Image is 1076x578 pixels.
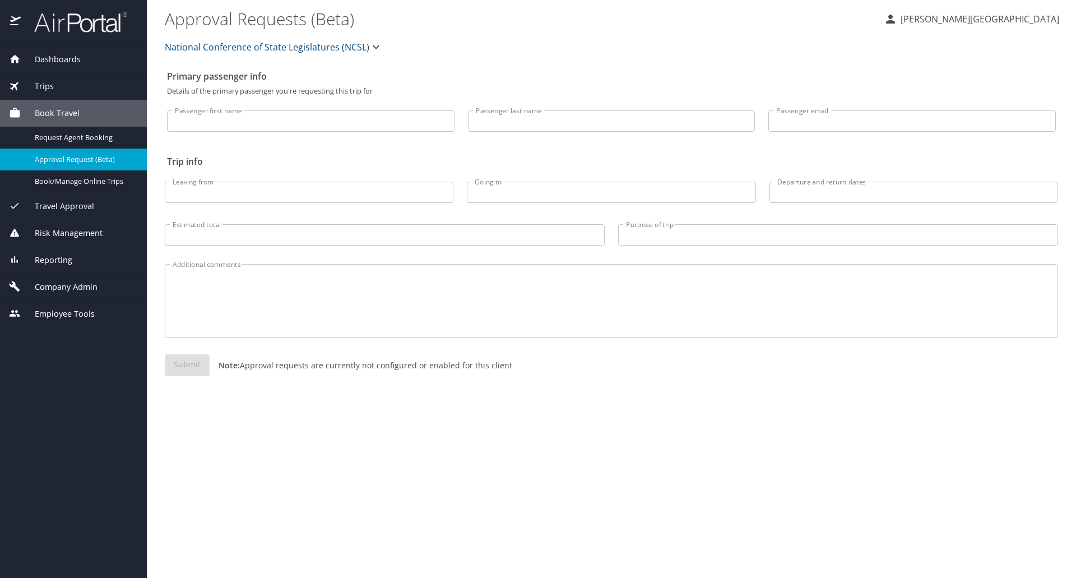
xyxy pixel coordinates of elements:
[21,308,95,320] span: Employee Tools
[21,200,94,212] span: Travel Approval
[879,9,1064,29] button: [PERSON_NAME][GEOGRAPHIC_DATA]
[22,11,127,33] img: airportal-logo.png
[897,12,1059,26] p: [PERSON_NAME][GEOGRAPHIC_DATA]
[165,39,369,55] span: National Conference of State Legislatures (NCSL)
[35,132,133,143] span: Request Agent Booking
[35,154,133,165] span: Approval Request (Beta)
[21,281,98,293] span: Company Admin
[21,107,80,119] span: Book Travel
[21,227,103,239] span: Risk Management
[210,359,512,371] p: Approval requests are currently not configured or enabled for this client
[219,360,240,371] strong: Note:
[35,176,133,187] span: Book/Manage Online Trips
[167,152,1056,170] h2: Trip info
[167,67,1056,85] h2: Primary passenger info
[160,36,387,58] button: National Conference of State Legislatures (NCSL)
[21,254,72,266] span: Reporting
[167,87,1056,95] p: Details of the primary passenger you're requesting this trip for
[21,80,54,93] span: Trips
[10,11,22,33] img: icon-airportal.png
[165,1,875,36] h1: Approval Requests (Beta)
[21,53,81,66] span: Dashboards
